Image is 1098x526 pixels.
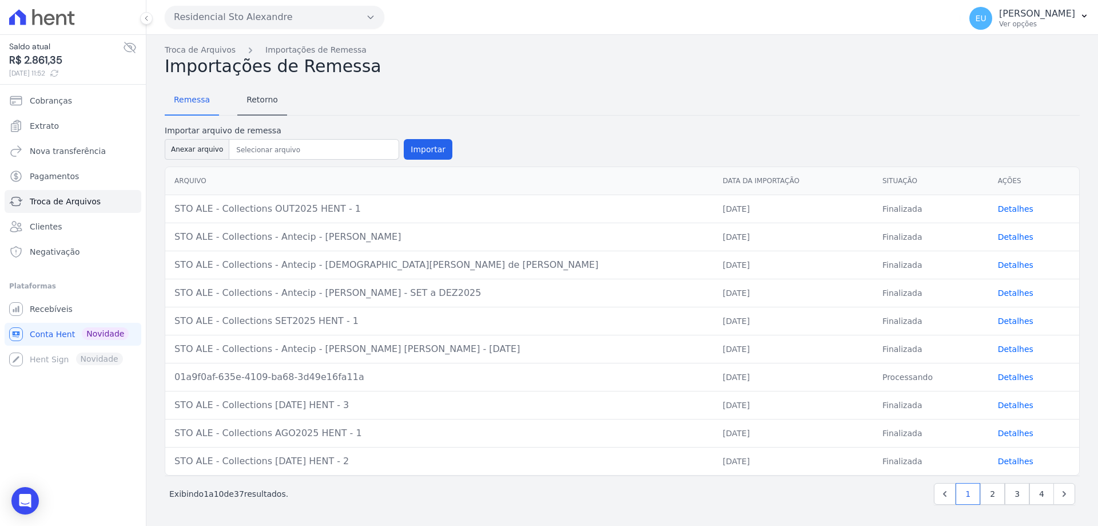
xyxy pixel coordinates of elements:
[165,167,714,195] th: Arquivo
[174,454,705,468] div: STO ALE - Collections [DATE] HENT - 2
[998,429,1033,438] a: Detalhes
[934,483,956,505] a: Previous
[999,19,1075,29] p: Ver opções
[30,95,72,106] span: Cobranças
[30,329,75,340] span: Conta Hent
[5,190,141,213] a: Troca de Arquivos
[5,215,141,238] a: Clientes
[174,342,705,356] div: STO ALE - Collections - Antecip - [PERSON_NAME] [PERSON_NAME] - [DATE]
[5,240,141,263] a: Negativação
[873,307,989,335] td: Finalizada
[265,44,367,56] a: Importações de Remessa
[1029,483,1054,505] a: 4
[998,260,1033,270] a: Detalhes
[873,419,989,447] td: Finalizada
[714,195,873,223] td: [DATE]
[167,88,217,111] span: Remessa
[174,398,705,412] div: STO ALE - Collections [DATE] HENT - 3
[174,202,705,216] div: STO ALE - Collections OUT2025 HENT - 1
[82,327,129,340] span: Novidade
[873,223,989,251] td: Finalizada
[714,307,873,335] td: [DATE]
[873,447,989,475] td: Finalizada
[998,317,1033,326] a: Detalhes
[714,223,873,251] td: [DATE]
[873,363,989,391] td: Processando
[873,251,989,279] td: Finalizada
[873,279,989,307] td: Finalizada
[165,139,229,160] button: Anexar arquivo
[714,363,873,391] td: [DATE]
[174,258,705,272] div: STO ALE - Collections - Antecip - [DEMOGRAPHIC_DATA][PERSON_NAME] de [PERSON_NAME]
[9,89,137,371] nav: Sidebar
[714,391,873,419] td: [DATE]
[998,401,1033,410] a: Detalhes
[5,140,141,163] a: Nova transferência
[998,232,1033,242] a: Detalhes
[30,303,73,315] span: Recebíveis
[9,53,123,68] span: R$ 2.861,35
[873,335,989,363] td: Finalizada
[30,246,80,258] span: Negativação
[714,335,873,363] td: [DATE]
[404,139,452,160] button: Importar
[873,167,989,195] th: Situação
[9,41,123,53] span: Saldo atual
[169,488,288,500] p: Exibindo a de resultados.
[9,68,123,78] span: [DATE] 11:52
[5,323,141,346] a: Conta Hent Novidade
[999,8,1075,19] p: [PERSON_NAME]
[5,298,141,321] a: Recebíveis
[998,288,1033,298] a: Detalhes
[998,204,1033,213] a: Detalhes
[998,345,1033,354] a: Detalhes
[5,165,141,188] a: Pagamentos
[9,279,137,293] div: Plataformas
[998,373,1033,382] a: Detalhes
[165,44,236,56] a: Troca de Arquivos
[989,167,1079,195] th: Ações
[30,145,106,157] span: Nova transferência
[714,447,873,475] td: [DATE]
[873,195,989,223] td: Finalizada
[5,114,141,137] a: Extrato
[873,391,989,419] td: Finalizada
[234,489,244,499] span: 37
[30,171,79,182] span: Pagamentos
[998,457,1033,466] a: Detalhes
[214,489,224,499] span: 10
[232,143,396,157] input: Selecionar arquivo
[5,89,141,112] a: Cobranças
[1005,483,1029,505] a: 3
[714,251,873,279] td: [DATE]
[980,483,1005,505] a: 2
[165,86,219,116] a: Remessa
[174,230,705,244] div: STO ALE - Collections - Antecip - [PERSON_NAME]
[714,167,873,195] th: Data da Importação
[1053,483,1075,505] a: Next
[165,125,452,137] label: Importar arquivo de remessa
[240,88,285,111] span: Retorno
[30,120,59,132] span: Extrato
[714,279,873,307] td: [DATE]
[174,314,705,328] div: STO ALE - Collections SET2025 HENT - 1
[30,221,62,232] span: Clientes
[165,56,1080,77] h2: Importações de Remessa
[165,44,1080,56] nav: Breadcrumb
[11,487,39,515] div: Open Intercom Messenger
[174,286,705,300] div: STO ALE - Collections - Antecip - [PERSON_NAME] - SET a DEZ2025
[976,14,986,22] span: EU
[237,86,287,116] a: Retorno
[956,483,980,505] a: 1
[204,489,209,499] span: 1
[174,426,705,440] div: STO ALE - Collections AGO2025 HENT - 1
[165,6,384,29] button: Residencial Sto Alexandre
[174,370,705,384] div: 01a9f0af-635e-4109-ba68-3d49e16fa11a
[960,2,1098,34] button: EU [PERSON_NAME] Ver opções
[30,196,101,207] span: Troca de Arquivos
[714,419,873,447] td: [DATE]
